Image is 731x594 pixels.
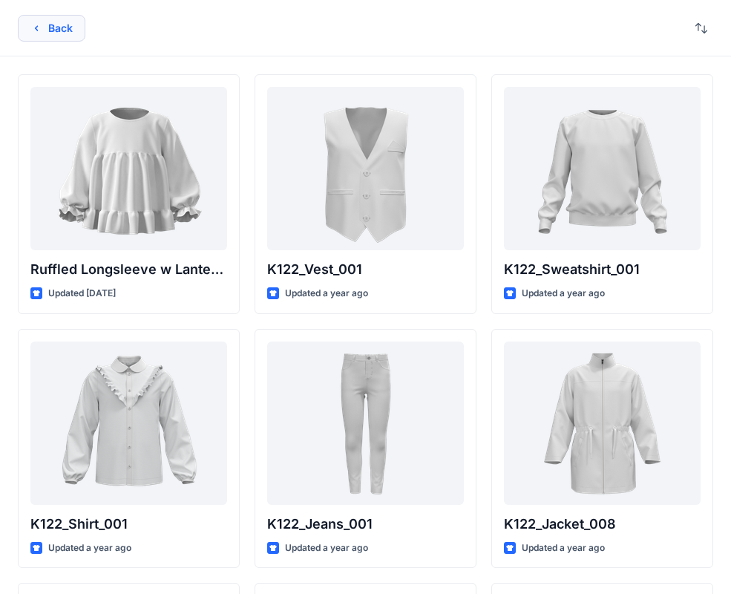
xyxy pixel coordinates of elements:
[522,541,605,556] p: Updated a year ago
[522,286,605,301] p: Updated a year ago
[30,342,227,505] a: K122_Shirt_001
[267,514,464,535] p: K122_Jeans_001
[285,541,368,556] p: Updated a year ago
[48,286,116,301] p: Updated [DATE]
[30,514,227,535] p: K122_Shirt_001
[267,259,464,280] p: K122_Vest_001
[504,87,701,250] a: K122_Sweatshirt_001
[504,342,701,505] a: K122_Jacket_008
[30,87,227,250] a: Ruffled Longsleeve w Lantern Sleeve
[48,541,131,556] p: Updated a year ago
[285,286,368,301] p: Updated a year ago
[504,259,701,280] p: K122_Sweatshirt_001
[18,15,85,42] button: Back
[30,259,227,280] p: Ruffled Longsleeve w Lantern Sleeve
[267,342,464,505] a: K122_Jeans_001
[504,514,701,535] p: K122_Jacket_008
[267,87,464,250] a: K122_Vest_001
